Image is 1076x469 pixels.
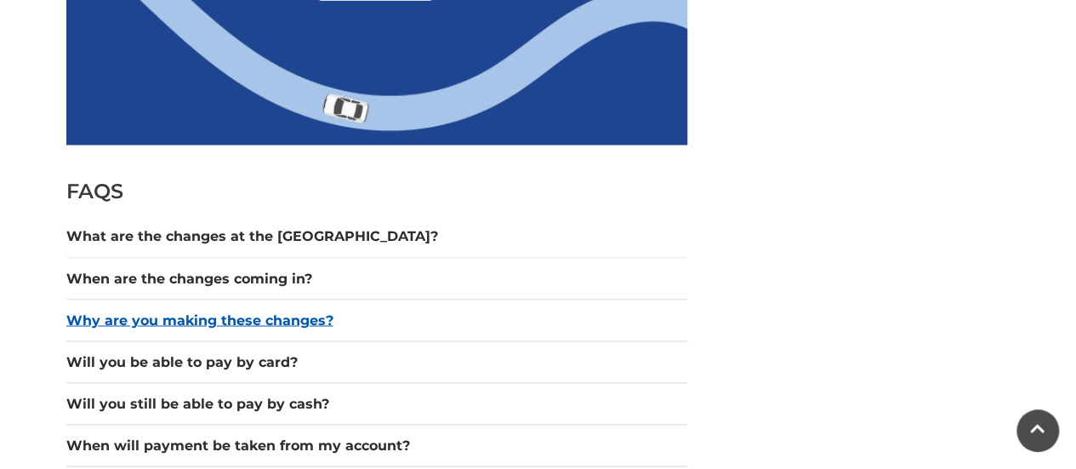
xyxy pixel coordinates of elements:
span: FAQS [66,179,124,203]
button: What are the changes at the [GEOGRAPHIC_DATA]? [66,226,687,247]
button: When will payment be taken from my account? [66,435,687,455]
button: Why are you making these changes? [66,310,687,330]
button: Will you be able to pay by card? [66,352,687,372]
button: When are the changes coming in? [66,268,687,289]
button: Will you still be able to pay by cash? [66,393,687,414]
